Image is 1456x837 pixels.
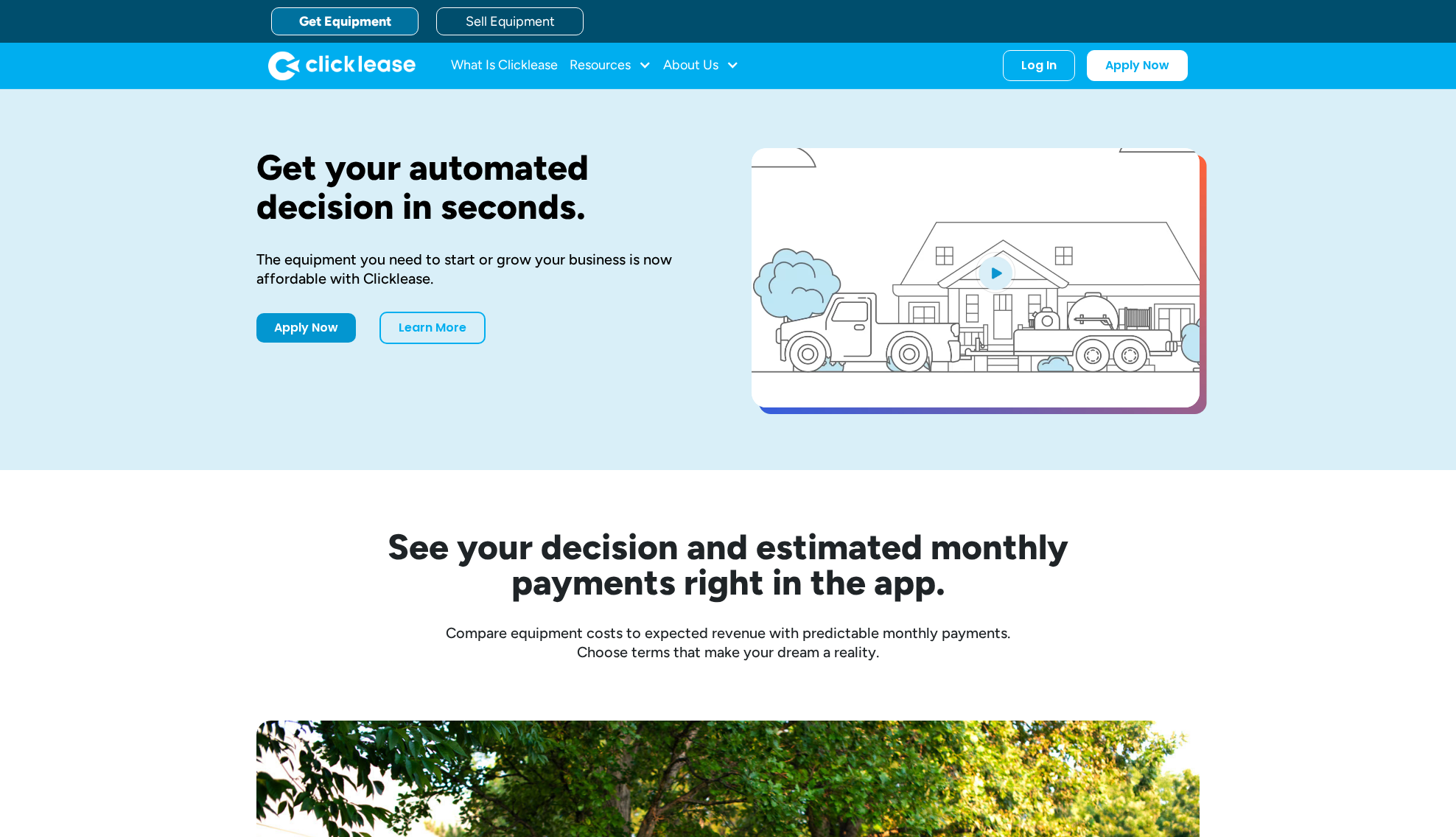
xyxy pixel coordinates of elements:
[752,148,1200,407] a: open lightbox
[976,252,1015,293] img: Blue play button logo on a light blue circular background
[663,51,739,80] div: About Us
[315,529,1141,600] h2: See your decision and estimated monthly payments right in the app.
[570,51,651,80] div: Resources
[268,51,416,80] img: Clicklease logo
[1021,58,1057,73] div: Log In
[451,51,558,80] a: What Is Clicklease
[256,623,1200,662] div: Compare equipment costs to expected revenue with predictable monthly payments. Choose terms that ...
[436,7,584,35] a: Sell Equipment
[379,312,486,344] a: Learn More
[256,250,704,288] div: The equipment you need to start or grow your business is now affordable with Clicklease.
[268,51,416,80] a: home
[271,7,419,35] a: Get Equipment
[1087,50,1188,81] a: Apply Now
[256,313,356,343] a: Apply Now
[256,148,704,226] h1: Get your automated decision in seconds.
